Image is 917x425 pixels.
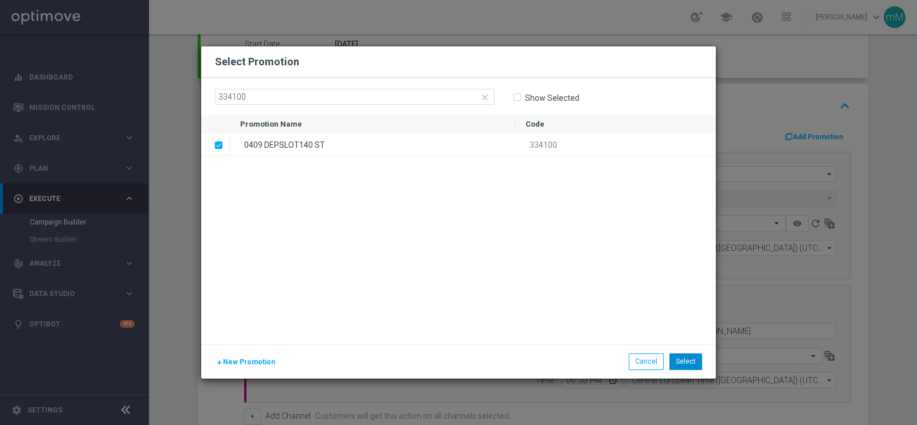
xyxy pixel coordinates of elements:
span: Code [526,120,544,128]
div: 0409 DEPSLOT140 ST [230,133,515,155]
i: close [480,92,490,103]
div: Press SPACE to deselect this row. [230,133,716,156]
i: add [216,359,223,366]
span: Promotion Name [240,120,302,128]
div: Press SPACE to deselect this row. [201,133,230,156]
label: Show Selected [524,93,579,103]
button: Cancel [629,353,664,369]
button: New Promotion [215,356,276,368]
span: 334100 [530,140,557,149]
input: Search by Promotion name or Promo code [215,89,495,105]
button: Select [669,353,702,369]
span: New Promotion [223,358,275,366]
h2: Select Promotion [215,55,299,69]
